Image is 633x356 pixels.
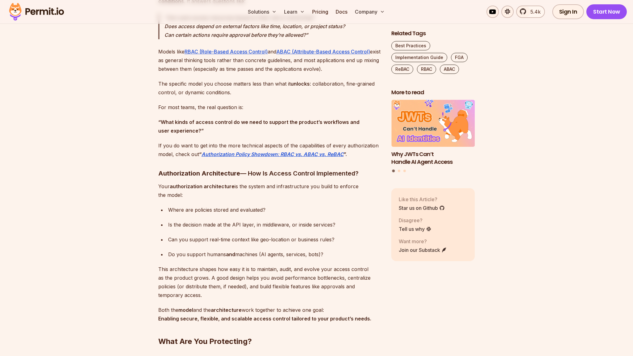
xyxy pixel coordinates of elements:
[199,151,202,157] strong: “
[226,251,235,257] strong: and
[391,100,475,166] a: Why JWTs Can’t Handle AI Agent AccessWhy JWTs Can’t Handle AI Agent Access
[399,204,445,212] a: Star us on Github
[552,4,584,19] a: Sign In
[6,1,67,22] img: Permit logo
[282,6,307,18] button: Learn
[398,170,400,172] button: Go to slide 2
[417,65,436,74] a: RBAC
[391,150,475,166] h3: Why JWTs Can’t Handle AI Agent Access
[158,168,381,178] h3: — How Is Access Control Implemented?
[392,170,395,172] button: Go to slide 1
[527,8,541,15] span: 5.4k
[344,151,347,157] strong: ”.
[399,196,445,203] p: Like this Article?
[399,217,431,224] p: Disagree?
[516,6,545,18] a: 5.4k
[245,6,279,18] button: Solutions
[391,30,475,37] h2: Related Tags
[178,307,193,313] strong: model
[352,6,387,18] button: Company
[158,47,381,73] p: Models like and exist as general thinking tools rather than concrete guidelines, and most applica...
[168,235,381,244] div: Can you support real-time context like geo-location or business rules?
[333,6,350,18] a: Docs
[276,49,370,55] a: ABAC (Attribute-Based Access Control)
[391,100,475,147] img: Why JWTs Can’t Handle AI Agent Access
[158,141,381,159] p: If you do want to get into the more technical aspects of the capabilities of every authorization ...
[399,238,447,245] p: Want more?
[168,250,381,259] div: Do you support humans machines (AI agents, services, bots)?
[202,151,344,157] a: Authorization Policy Showdown: RBAC vs. ABAC vs. ReBAC
[168,220,381,229] div: Is the decision made at the API layer, in middleware, or inside services?
[158,170,240,177] strong: Authorization Architecture
[164,15,345,38] em: Can users access resources based on their role or ownership? Does access depend on external facto...
[399,246,447,254] a: Join our Substack
[291,81,310,87] strong: unlocks
[158,79,381,97] p: The specific model you choose matters less than what it : collaboration, fine-grained control, or...
[391,89,475,96] h2: More to read
[158,119,359,134] strong: “What kinds of access control do we need to support the product’s workflows and user experience?”
[185,49,268,55] a: RBAC (Role-Based Access Control)
[158,265,381,299] p: This architecture shapes how easy it is to maintain, audit, and evolve your access control as the...
[440,65,459,74] a: ABAC
[391,65,413,74] a: ReBAC
[399,225,431,233] a: Tell us why
[391,100,475,173] div: Posts
[211,307,242,313] strong: architecture
[310,6,331,18] a: Pricing
[391,100,475,166] li: 1 of 3
[168,206,381,214] div: Where are policies stored and evaluated?
[403,170,406,172] button: Go to slide 3
[586,4,627,19] a: Start Now
[158,337,252,346] strong: What Are You Protecting?
[391,53,447,62] a: Implementation Guide
[158,306,381,323] p: Both the and the work together to achieve one goal:
[158,182,381,199] p: Your is the system and infrastructure you build to enforce the model:
[391,41,430,50] a: Best Practices
[158,103,381,112] p: For most teams, the real question is:
[170,183,235,189] strong: authorization architecture
[158,316,371,322] strong: Enabling secure, flexible, and scalable access control tailored to your product’s needs.
[451,53,468,62] a: FGA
